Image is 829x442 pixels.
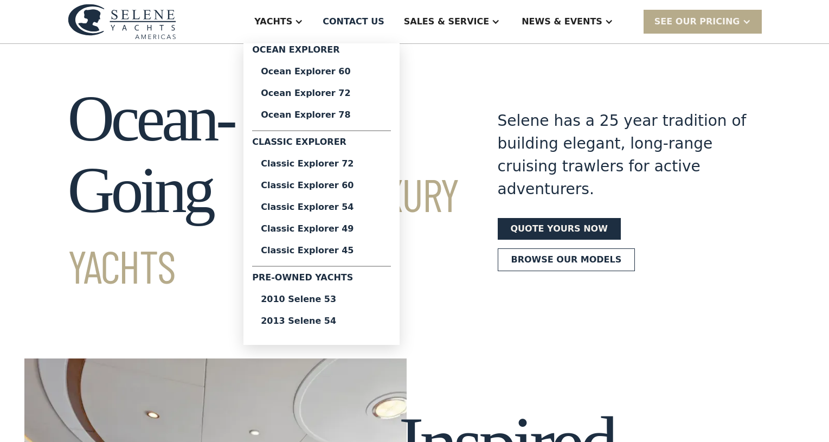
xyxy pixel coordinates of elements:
[254,15,292,28] div: Yachts
[261,89,382,98] div: Ocean Explorer 72
[68,4,176,39] img: logo
[252,289,391,310] a: 2010 Selene 53
[252,104,391,126] a: Ocean Explorer 78
[252,196,391,218] a: Classic Explorer 54
[252,82,391,104] a: Ocean Explorer 72
[498,248,635,271] a: Browse our models
[261,111,382,119] div: Ocean Explorer 78
[252,240,391,261] a: Classic Explorer 45
[252,310,391,332] a: 2013 Selene 54
[261,246,382,255] div: Classic Explorer 45
[261,67,382,76] div: Ocean Explorer 60
[261,317,382,325] div: 2013 Selene 54
[252,218,391,240] a: Classic Explorer 49
[261,181,382,190] div: Classic Explorer 60
[243,43,400,345] nav: Yachts
[498,110,747,201] div: Selene has a 25 year tradition of building elegant, long-range cruising trawlers for active adven...
[252,136,391,153] div: Classic Explorer
[252,271,391,289] div: Pre-Owned Yachts
[261,295,382,304] div: 2010 Selene 53
[252,61,391,82] a: Ocean Explorer 60
[252,153,391,175] a: Classic Explorer 72
[323,15,384,28] div: Contact US
[498,218,621,240] a: Quote yours now
[522,15,602,28] div: News & EVENTS
[68,83,459,298] h1: Ocean-Going
[252,43,391,61] div: Ocean Explorer
[252,175,391,196] a: Classic Explorer 60
[261,225,382,233] div: Classic Explorer 49
[261,159,382,168] div: Classic Explorer 72
[654,15,740,28] div: SEE Our Pricing
[404,15,489,28] div: Sales & Service
[644,10,762,33] div: SEE Our Pricing
[261,203,382,212] div: Classic Explorer 54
